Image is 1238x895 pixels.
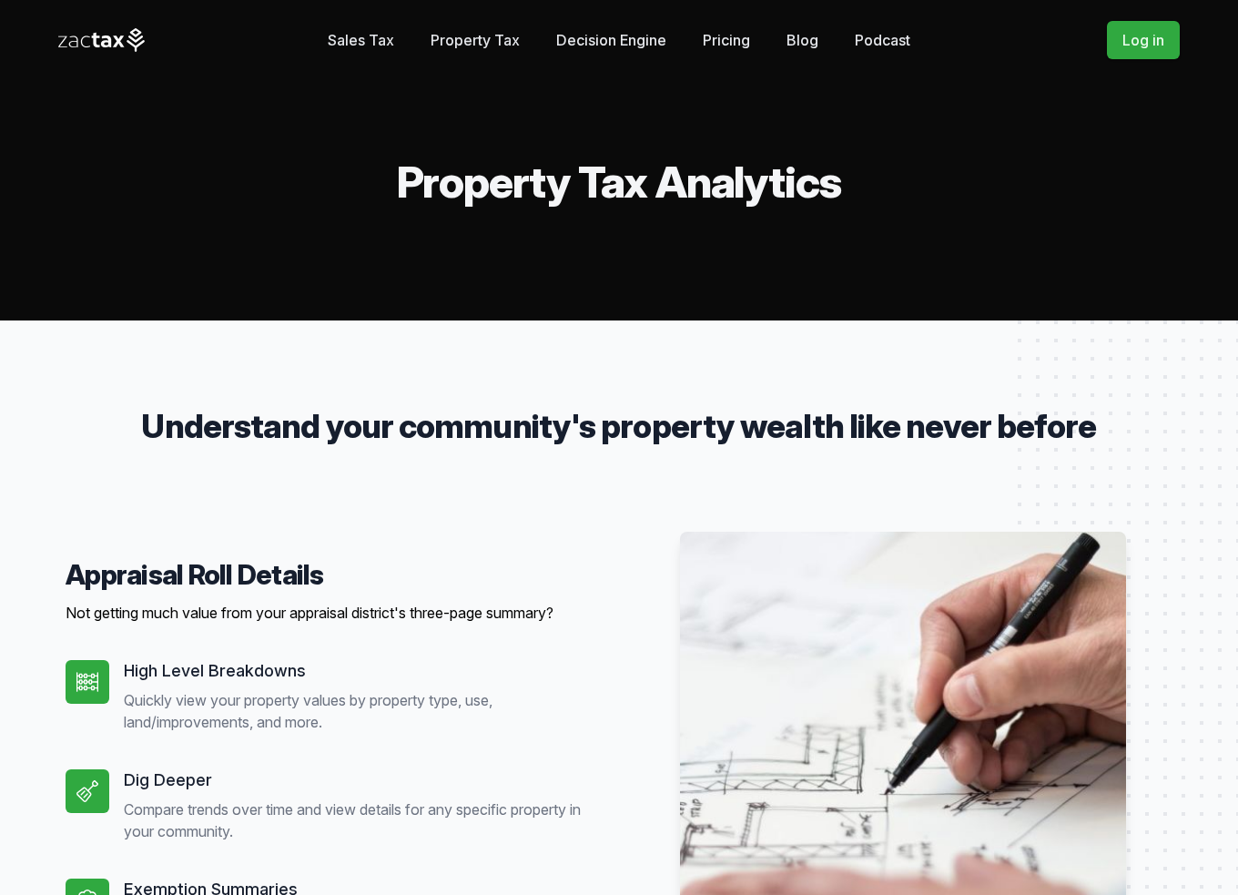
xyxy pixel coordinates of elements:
[58,160,1180,204] h2: Property Tax Analytics
[124,408,1114,444] p: Understand your community's property wealth like never before
[66,602,604,624] p: Not getting much value from your appraisal district's three-page summary?
[124,689,604,733] p: Quickly view your property values by property type, use, land/improvements, and more.
[1107,21,1180,59] a: Log in
[786,22,818,58] a: Blog
[66,558,604,591] h4: Appraisal Roll Details
[556,22,666,58] a: Decision Engine
[124,660,604,682] h5: High Level Breakdowns
[328,22,394,58] a: Sales Tax
[431,22,520,58] a: Property Tax
[124,798,604,842] p: Compare trends over time and view details for any specific property in your community.
[855,22,910,58] a: Podcast
[124,769,604,791] h5: Dig Deeper
[703,22,750,58] a: Pricing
